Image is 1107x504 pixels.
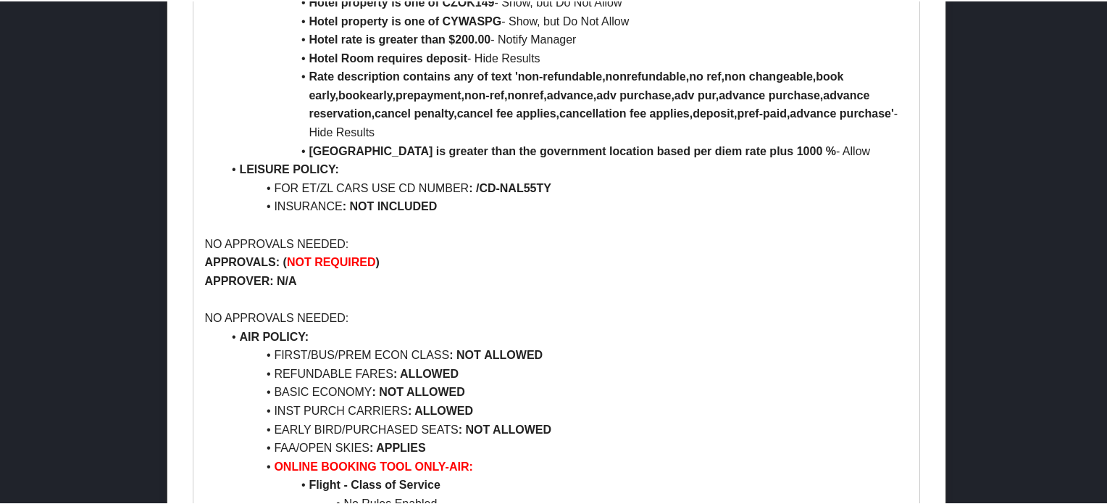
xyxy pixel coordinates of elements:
strong: : NOT ALLOWED [372,384,465,397]
li: - Notify Manager [222,29,908,48]
strong: Hotel property is one of CYWASPG [309,14,501,26]
strong: ) [376,255,380,267]
strong: : /CD-NAL55TY [469,181,551,193]
li: FAA/OPEN SKIES [222,437,908,456]
li: BASIC ECONOMY [222,381,908,400]
li: FIRST/BUS/PREM ECON CLASS [222,344,908,363]
strong: NOT INCLUDED [349,199,437,211]
strong: ( [283,255,287,267]
strong: NOT REQUIRED [287,255,376,267]
strong: AIR POLICY: [239,329,309,342]
strong: NOT [456,347,481,360]
strong: : [449,347,453,360]
strong: Rate description contains any of text 'non-refundable,nonrefundable,no ref,non changeable,book ea... [309,69,893,118]
strong: Hotel Room requires deposit [309,51,467,63]
strong: Hotel rate is greater than $200.00 [309,32,490,44]
li: REFUNDABLE FARES [222,363,908,382]
strong: LEISURE POLICY: [239,162,339,174]
strong: : NOT ALLOWED [459,422,551,434]
li: - Hide Results [222,66,908,140]
strong: Flight - Class of Service [309,477,440,489]
strong: : ALLOWED [408,403,473,416]
li: INST PURCH CARRIERS [222,400,908,419]
strong: APPROVALS: [204,255,280,267]
strong: : APPLIES [369,440,426,453]
strong: ALLOWED [484,347,543,360]
li: INSURANCE [222,196,908,215]
strong: : ALLOWED [393,366,459,379]
p: NO APPROVALS NEEDED: [204,234,908,252]
strong: [GEOGRAPHIC_DATA] is greater than the government location based per diem rate plus 1000 % [309,144,836,156]
strong: ONLINE BOOKING TOOL ONLY-AIR: [274,459,472,471]
strong: APPROVER: N/A [204,273,296,286]
li: - Show, but Do Not Allow [222,11,908,30]
p: NO APPROVALS NEEDED: [204,307,908,326]
li: FOR ET/ZL CARS USE CD NUMBER [222,178,908,197]
li: - Hide Results [222,48,908,67]
li: - Allow [222,141,908,160]
strong: : [343,199,346,211]
li: EARLY BIRD/PURCHASED SEATS [222,419,908,438]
